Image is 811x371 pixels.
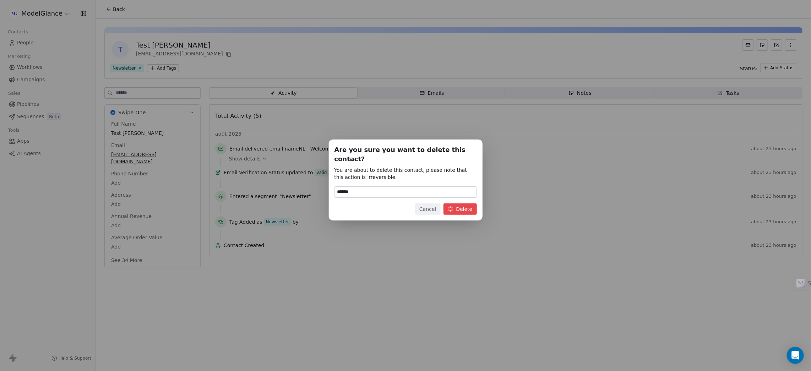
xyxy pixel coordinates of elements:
[443,203,477,215] button: Delete
[18,18,80,24] div: Domaine: [DOMAIN_NAME]
[415,203,440,215] button: Cancel
[334,167,477,181] span: You are about to delete this contact, please note that this action is irreversible.
[334,145,477,164] span: Are you sure you want to delete this contact?
[11,18,17,24] img: website_grey.svg
[88,42,109,47] div: Mots-clés
[37,42,55,47] div: Domaine
[29,41,34,47] img: tab_domain_overview_orange.svg
[20,11,35,17] div: v 4.0.25
[11,11,17,17] img: logo_orange.svg
[81,41,86,47] img: tab_keywords_by_traffic_grey.svg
